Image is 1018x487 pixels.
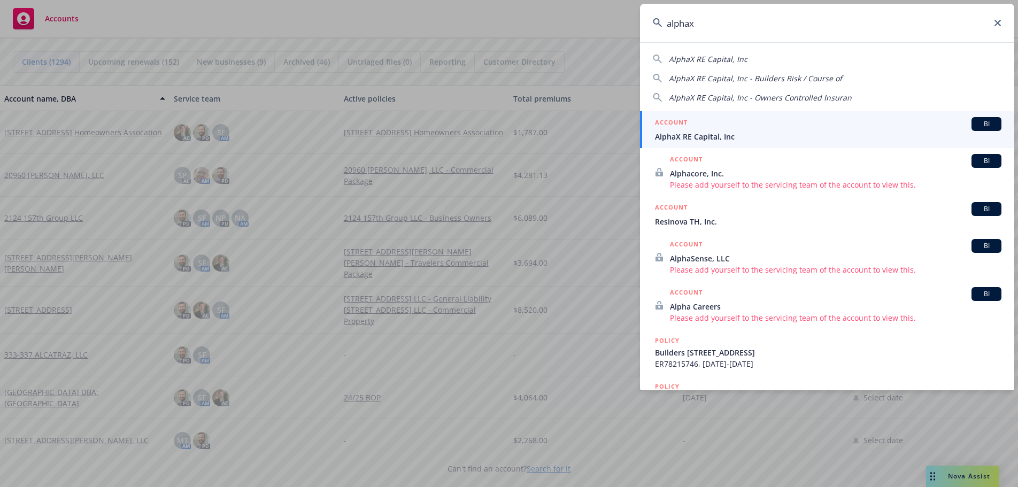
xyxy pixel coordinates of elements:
[670,179,1001,190] span: Please add yourself to the servicing team of the account to view this.
[976,204,997,214] span: BI
[655,131,1001,142] span: AlphaX RE Capital, Inc
[670,168,1001,179] span: Alphacore, Inc.
[976,289,997,299] span: BI
[640,329,1014,375] a: POLICYBuilders [STREET_ADDRESS]ER78215746, [DATE]-[DATE]
[670,253,1001,264] span: AlphaSense, LLC
[655,335,680,346] h5: POLICY
[655,347,1001,358] span: Builders [STREET_ADDRESS]
[640,233,1014,281] a: ACCOUNTBIAlphaSense, LLCPlease add yourself to the servicing team of the account to view this.
[655,117,688,130] h5: ACCOUNT
[655,216,1001,227] span: Resinova TH, Inc.
[669,73,842,83] span: AlphaX RE Capital, Inc - Builders Risk / Course of
[655,381,680,392] h5: POLICY
[670,287,703,300] h5: ACCOUNT
[640,148,1014,196] a: ACCOUNTBIAlphacore, Inc.Please add yourself to the servicing team of the account to view this.
[976,119,997,129] span: BI
[655,202,688,215] h5: ACCOUNT
[669,54,747,64] span: AlphaX RE Capital, Inc
[640,196,1014,233] a: ACCOUNTBIResinova TH, Inc.
[670,312,1001,323] span: Please add yourself to the servicing team of the account to view this.
[976,156,997,166] span: BI
[655,358,1001,369] span: ER78215746, [DATE]-[DATE]
[669,92,852,103] span: AlphaX RE Capital, Inc - Owners Controlled Insuran
[640,4,1014,42] input: Search...
[670,154,703,167] h5: ACCOUNT
[670,239,703,252] h5: ACCOUNT
[670,264,1001,275] span: Please add yourself to the servicing team of the account to view this.
[640,281,1014,329] a: ACCOUNTBIAlpha CareersPlease add yourself to the servicing team of the account to view this.
[640,375,1014,421] a: POLICY
[640,111,1014,148] a: ACCOUNTBIAlphaX RE Capital, Inc
[670,301,1001,312] span: Alpha Careers
[976,241,997,251] span: BI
